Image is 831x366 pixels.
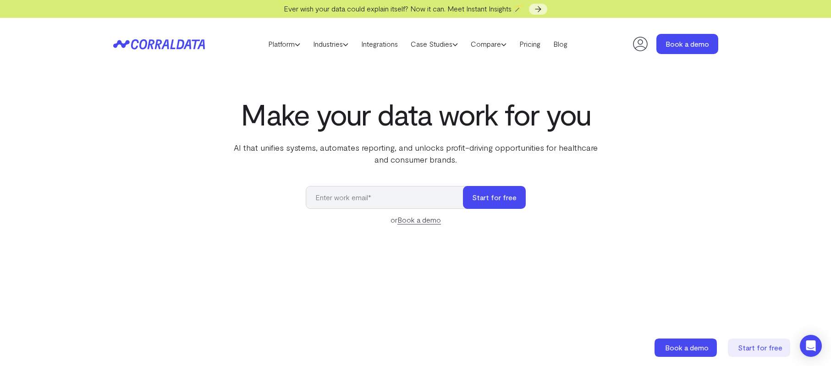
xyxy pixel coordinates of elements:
[229,98,603,131] h1: Make your data work for you
[355,37,404,51] a: Integrations
[262,37,307,51] a: Platform
[229,142,603,165] p: AI that unifies systems, automates reporting, and unlocks profit-driving opportunities for health...
[547,37,574,51] a: Blog
[656,34,718,54] a: Book a demo
[284,4,523,13] span: Ever wish your data could explain itself? Now it can. Meet Instant Insights 🪄
[800,335,822,357] div: Open Intercom Messenger
[464,37,513,51] a: Compare
[513,37,547,51] a: Pricing
[665,343,709,352] span: Book a demo
[738,343,782,352] span: Start for free
[307,37,355,51] a: Industries
[655,339,719,357] a: Book a demo
[728,339,792,357] a: Start for free
[306,214,526,225] div: or
[306,186,472,209] input: Enter work email*
[397,215,441,224] a: Book a demo
[463,186,526,209] button: Start for free
[404,37,464,51] a: Case Studies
